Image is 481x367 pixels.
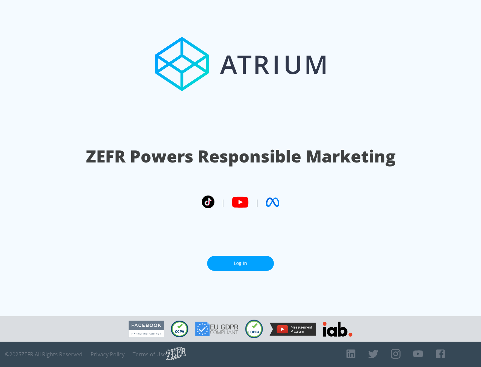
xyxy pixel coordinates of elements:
a: Privacy Policy [91,351,125,358]
img: COPPA Compliant [245,320,263,338]
h1: ZEFR Powers Responsible Marketing [86,145,395,168]
img: GDPR Compliant [195,322,238,336]
img: Facebook Marketing Partner [129,321,164,338]
span: | [255,197,259,207]
img: YouTube Measurement Program [270,323,316,336]
a: Log In [207,256,274,271]
img: IAB [323,322,352,337]
span: | [221,197,225,207]
a: Terms of Use [133,351,166,358]
span: © 2025 ZEFR All Rights Reserved [5,351,83,358]
img: CCPA Compliant [171,321,188,337]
